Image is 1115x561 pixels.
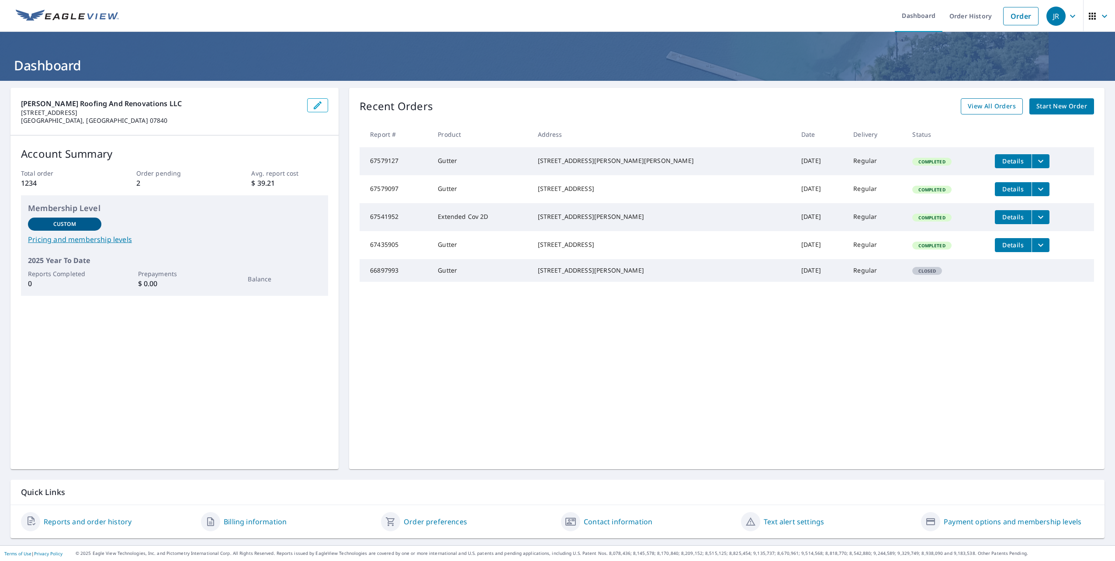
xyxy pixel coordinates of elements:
td: [DATE] [794,175,846,203]
a: View All Orders [961,98,1023,114]
p: 1234 [21,178,98,188]
td: Regular [846,203,905,231]
td: [DATE] [794,259,846,282]
p: | [4,551,62,556]
p: Order pending [136,169,213,178]
td: [DATE] [794,147,846,175]
div: [STREET_ADDRESS][PERSON_NAME] [538,212,788,221]
td: 67435905 [360,231,431,259]
td: 67541952 [360,203,431,231]
td: [DATE] [794,203,846,231]
td: [DATE] [794,231,846,259]
a: Start New Order [1029,98,1094,114]
td: 67579127 [360,147,431,175]
p: Custom [53,220,76,228]
a: Reports and order history [44,516,132,527]
span: Details [1000,241,1026,249]
p: 0 [28,278,101,289]
button: filesDropdownBtn-67435905 [1032,238,1049,252]
th: Report # [360,121,431,147]
p: Avg. report cost [251,169,328,178]
p: 2025 Year To Date [28,255,321,266]
td: 67579097 [360,175,431,203]
a: Terms of Use [4,551,31,557]
span: Details [1000,157,1026,165]
button: filesDropdownBtn-67579127 [1032,154,1049,168]
p: Prepayments [138,269,211,278]
p: Balance [248,274,321,284]
td: Gutter [431,259,530,282]
a: Privacy Policy [34,551,62,557]
a: Order preferences [404,516,467,527]
p: [PERSON_NAME] Roofing and Renovations LLC [21,98,300,109]
span: Details [1000,213,1026,221]
button: detailsBtn-67579127 [995,154,1032,168]
img: EV Logo [16,10,119,23]
span: Completed [913,159,950,165]
button: detailsBtn-67579097 [995,182,1032,196]
td: Regular [846,147,905,175]
p: © 2025 Eagle View Technologies, Inc. and Pictometry International Corp. All Rights Reserved. Repo... [76,550,1111,557]
span: Completed [913,242,950,249]
p: Quick Links [21,487,1094,498]
th: Address [531,121,795,147]
td: Gutter [431,147,530,175]
div: [STREET_ADDRESS] [538,240,788,249]
a: Text alert settings [764,516,824,527]
span: Closed [913,268,941,274]
td: Gutter [431,175,530,203]
p: $ 0.00 [138,278,211,289]
div: [STREET_ADDRESS] [538,184,788,193]
p: Total order [21,169,98,178]
td: Regular [846,175,905,203]
p: Membership Level [28,202,321,214]
a: Order [1003,7,1039,25]
th: Status [905,121,987,147]
a: Contact information [584,516,652,527]
p: Reports Completed [28,269,101,278]
p: Account Summary [21,146,328,162]
p: [GEOGRAPHIC_DATA], [GEOGRAPHIC_DATA] 07840 [21,117,300,125]
span: View All Orders [968,101,1016,112]
span: Completed [913,187,950,193]
p: Recent Orders [360,98,433,114]
span: Start New Order [1036,101,1087,112]
td: 66897993 [360,259,431,282]
td: Regular [846,231,905,259]
button: filesDropdownBtn-67579097 [1032,182,1049,196]
p: [STREET_ADDRESS] [21,109,300,117]
p: $ 39.21 [251,178,328,188]
a: Payment options and membership levels [944,516,1081,527]
th: Date [794,121,846,147]
td: Extended Cov 2D [431,203,530,231]
span: Completed [913,215,950,221]
div: [STREET_ADDRESS][PERSON_NAME][PERSON_NAME] [538,156,788,165]
td: Gutter [431,231,530,259]
a: Pricing and membership levels [28,234,321,245]
a: Billing information [224,516,287,527]
span: Details [1000,185,1026,193]
button: filesDropdownBtn-67541952 [1032,210,1049,224]
th: Delivery [846,121,905,147]
h1: Dashboard [10,56,1105,74]
th: Product [431,121,530,147]
p: 2 [136,178,213,188]
div: JR [1046,7,1066,26]
td: Regular [846,259,905,282]
button: detailsBtn-67541952 [995,210,1032,224]
div: [STREET_ADDRESS][PERSON_NAME] [538,266,788,275]
button: detailsBtn-67435905 [995,238,1032,252]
